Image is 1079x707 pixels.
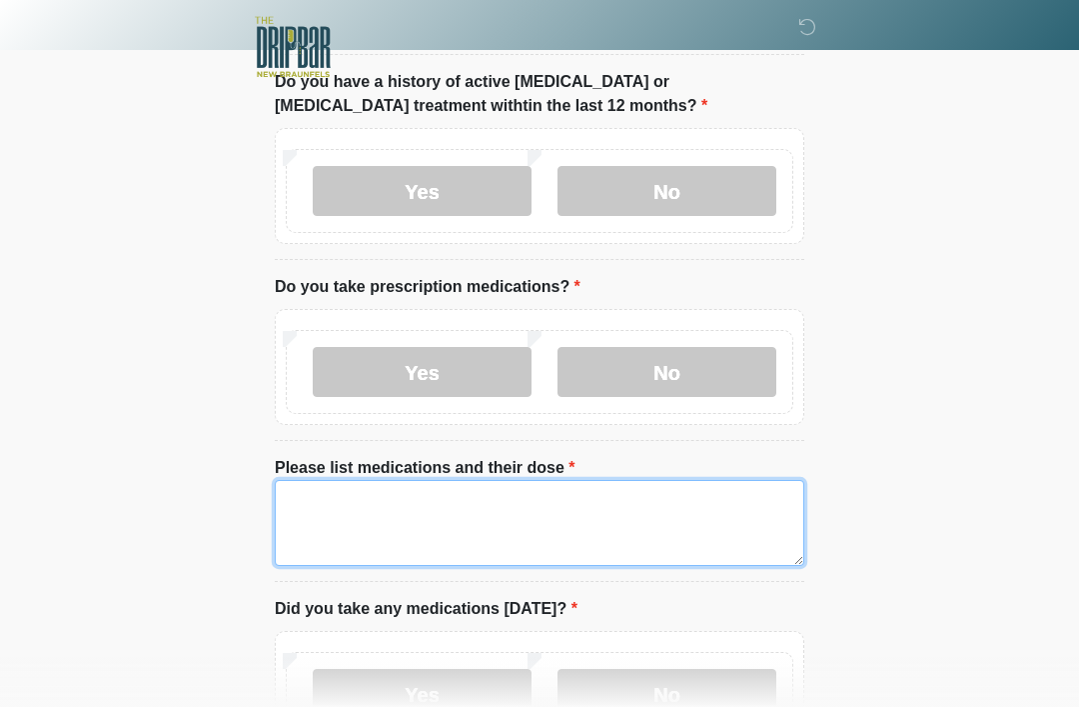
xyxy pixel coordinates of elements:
[557,347,776,397] label: No
[557,166,776,216] label: No
[275,597,577,621] label: Did you take any medications [DATE]?
[275,456,575,480] label: Please list medications and their dose
[275,275,580,299] label: Do you take prescription medications?
[313,347,532,397] label: Yes
[313,166,532,216] label: Yes
[255,15,331,80] img: The DRIPBaR - New Braunfels Logo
